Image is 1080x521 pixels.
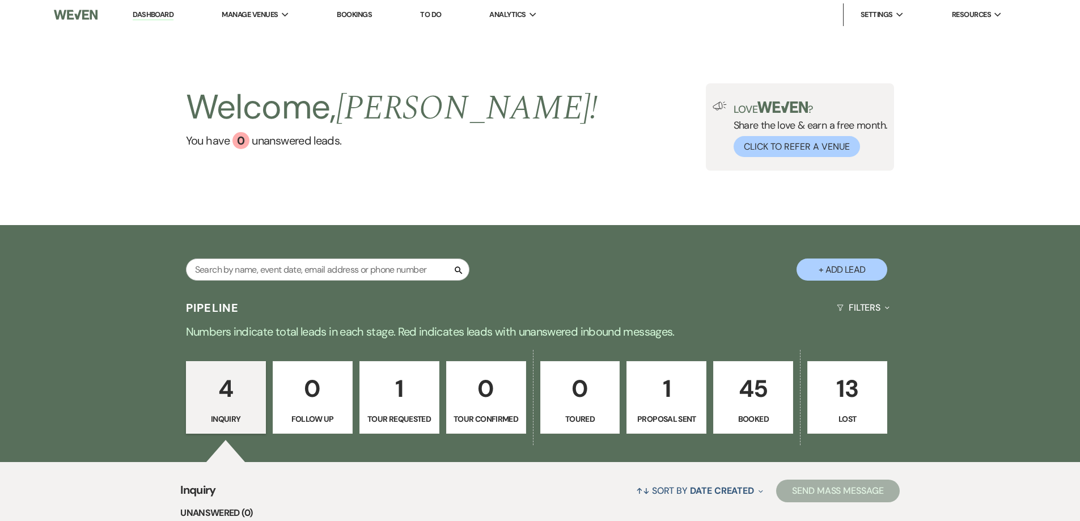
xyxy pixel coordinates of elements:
div: 0 [232,132,249,149]
button: Send Mass Message [776,480,900,502]
a: 45Booked [713,361,793,434]
button: + Add Lead [797,259,887,281]
input: Search by name, event date, email address or phone number [186,259,469,281]
div: Share the love & earn a free month. [727,101,888,157]
a: Bookings [337,10,372,19]
span: Manage Venues [222,9,278,20]
li: Unanswered (0) [180,506,900,520]
p: 0 [454,370,519,408]
span: Analytics [489,9,526,20]
h3: Pipeline [186,300,239,316]
a: 4Inquiry [186,361,266,434]
a: To Do [420,10,441,19]
p: Love ? [734,101,888,115]
a: 1Tour Requested [359,361,439,434]
p: 1 [367,370,432,408]
a: You have 0 unanswered leads. [186,132,598,149]
p: Numbers indicate total leads in each stage. Red indicates leads with unanswered inbound messages. [132,323,948,341]
p: Toured [548,413,613,425]
button: Click to Refer a Venue [734,136,860,157]
a: 0Toured [540,361,620,434]
p: Tour Requested [367,413,432,425]
a: Dashboard [133,10,173,20]
span: Settings [861,9,893,20]
button: Filters [832,293,894,323]
p: 4 [193,370,259,408]
span: Inquiry [180,481,216,506]
img: weven-logo-green.svg [757,101,808,113]
a: 1Proposal Sent [626,361,706,434]
p: Inquiry [193,413,259,425]
p: Proposal Sent [634,413,699,425]
p: Tour Confirmed [454,413,519,425]
span: Date Created [690,485,754,497]
a: 13Lost [807,361,887,434]
p: 0 [280,370,345,408]
span: [PERSON_NAME] ! [336,82,598,134]
img: loud-speaker-illustration.svg [713,101,727,111]
h2: Welcome, [186,83,598,132]
p: Booked [721,413,786,425]
p: Lost [815,413,880,425]
span: Resources [952,9,991,20]
span: ↑↓ [636,485,650,497]
img: Weven Logo [54,3,97,27]
p: 1 [634,370,699,408]
a: 0Follow Up [273,361,353,434]
button: Sort By Date Created [632,476,768,506]
p: 0 [548,370,613,408]
p: 45 [721,370,786,408]
a: 0Tour Confirmed [446,361,526,434]
p: 13 [815,370,880,408]
p: Follow Up [280,413,345,425]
